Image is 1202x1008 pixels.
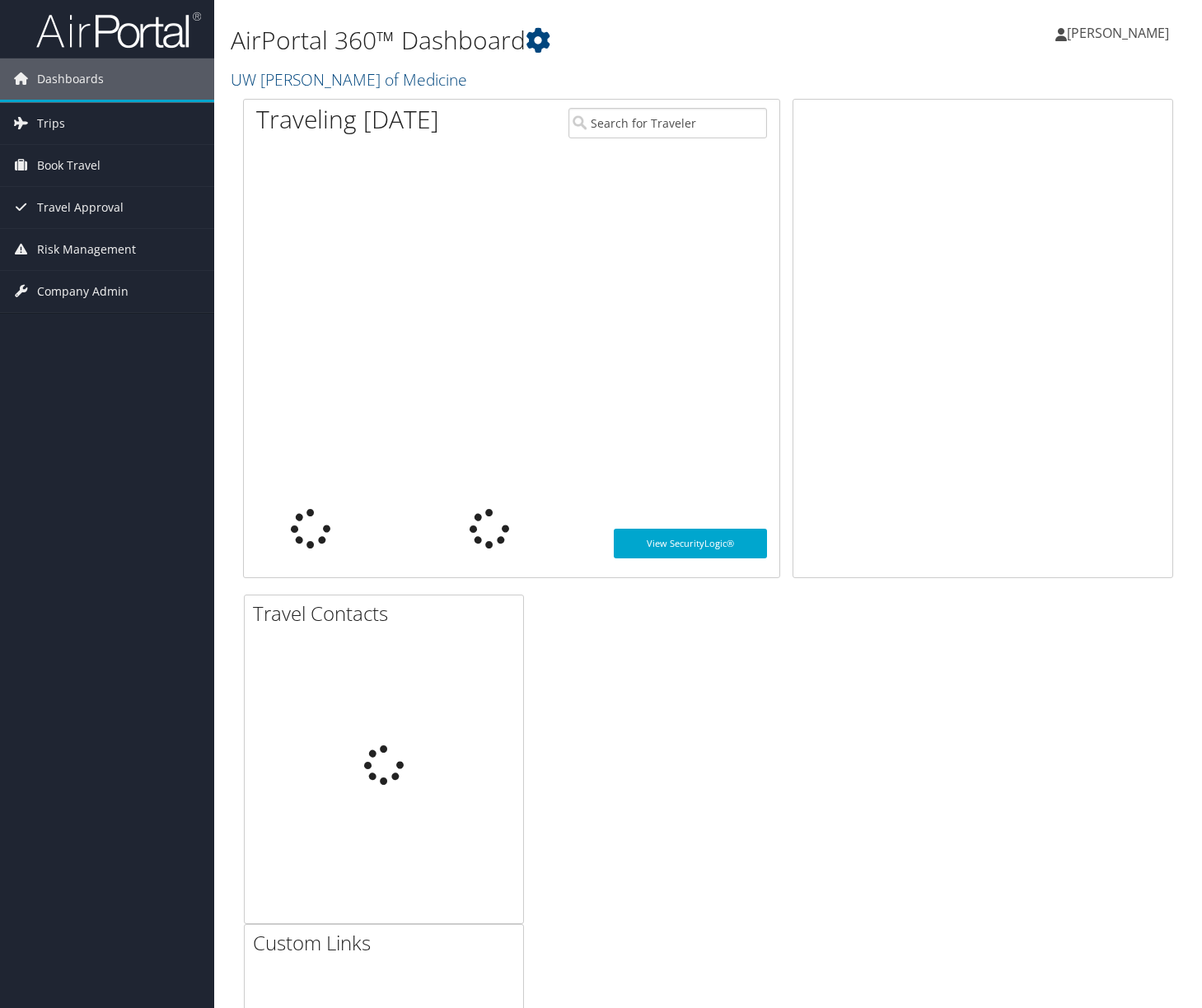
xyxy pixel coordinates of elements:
[37,58,104,100] span: Dashboards
[568,108,767,138] input: Search for Traveler
[37,229,136,270] span: Risk Management
[37,103,65,144] span: Trips
[37,187,124,228] span: Travel Approval
[231,68,471,91] a: UW [PERSON_NAME] of Medicine
[37,145,101,186] span: Book Travel
[1067,24,1169,42] span: [PERSON_NAME]
[614,529,768,558] a: View SecurityLogic®
[256,102,439,137] h1: Traveling [DATE]
[231,23,868,58] h1: AirPortal 360™ Dashboard
[36,11,201,49] img: airportal-logo.png
[253,600,523,628] h2: Travel Contacts
[37,271,129,312] span: Company Admin
[1055,8,1186,58] a: [PERSON_NAME]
